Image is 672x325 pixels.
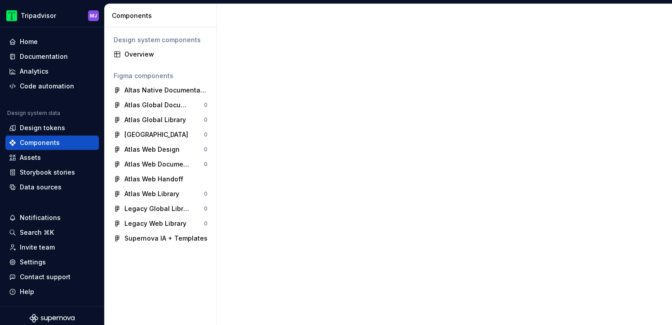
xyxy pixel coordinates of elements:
a: Analytics [5,64,99,79]
div: Atlas Global Documentation [124,101,191,110]
a: Code automation [5,79,99,93]
img: 0ed0e8b8-9446-497d-bad0-376821b19aa5.png [6,10,17,21]
div: Altas Native Documentation [124,86,208,95]
a: Design tokens [5,121,99,135]
div: Design system components [114,35,208,44]
button: Help [5,285,99,299]
a: Legacy Global Library0 [110,202,211,216]
div: Documentation [20,52,68,61]
button: Notifications [5,211,99,225]
button: Contact support [5,270,99,284]
div: 0 [204,161,208,168]
div: Analytics [20,67,49,76]
a: Atlas Web Library0 [110,187,211,201]
button: TripadvisorMJ [2,6,102,25]
a: Components [5,136,99,150]
div: Overview [124,50,208,59]
div: 0 [204,190,208,198]
div: Atlas Web Library [124,189,179,198]
div: Home [20,37,38,46]
a: Documentation [5,49,99,64]
div: Assets [20,153,41,162]
a: Atlas Web Documentation0 [110,157,211,171]
a: Altas Native Documentation [110,83,211,97]
div: 0 [204,146,208,153]
div: Tripadvisor [21,11,56,20]
div: Settings [20,258,46,267]
div: Invite team [20,243,55,252]
div: Atlas Web Documentation [124,160,191,169]
div: Figma components [114,71,208,80]
div: Components [112,11,213,20]
div: 0 [204,131,208,138]
a: Atlas Global Documentation0 [110,98,211,112]
a: Settings [5,255,99,269]
div: Atlas Web Handoff [124,175,183,184]
div: Storybook stories [20,168,75,177]
div: Help [20,287,34,296]
div: Legacy Global Library [124,204,191,213]
div: MJ [90,12,97,19]
div: Code automation [20,82,74,91]
div: 0 [204,101,208,109]
a: Overview [110,47,211,61]
a: Home [5,35,99,49]
div: Search ⌘K [20,228,54,237]
div: Atlas Global Library [124,115,186,124]
a: Atlas Global Library0 [110,113,211,127]
div: Data sources [20,183,62,192]
div: Components [20,138,60,147]
a: Legacy Web Library0 [110,216,211,231]
div: [GEOGRAPHIC_DATA] [124,130,188,139]
div: Contact support [20,272,71,281]
a: Atlas Web Handoff [110,172,211,186]
div: Atlas Web Design [124,145,180,154]
a: Atlas Web Design0 [110,142,211,157]
div: 0 [204,220,208,227]
svg: Supernova Logo [30,314,75,323]
a: Assets [5,150,99,165]
div: 0 [204,205,208,212]
div: Legacy Web Library [124,219,186,228]
a: [GEOGRAPHIC_DATA]0 [110,127,211,142]
div: Design system data [7,110,60,117]
div: Design tokens [20,123,65,132]
a: Supernova IA + Templates [110,231,211,246]
button: Search ⌘K [5,225,99,240]
a: Invite team [5,240,99,255]
div: Supernova IA + Templates [124,234,208,243]
div: Notifications [20,213,61,222]
div: 0 [204,116,208,123]
a: Storybook stories [5,165,99,180]
a: Data sources [5,180,99,194]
